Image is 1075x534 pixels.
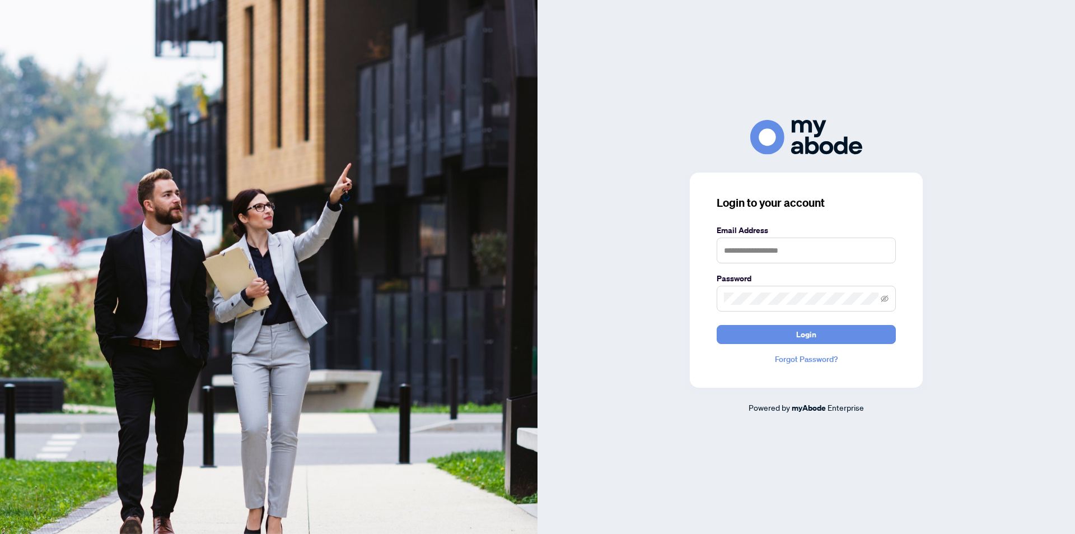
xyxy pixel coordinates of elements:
a: myAbode [792,402,826,414]
h3: Login to your account [717,195,896,211]
span: eye-invisible [881,295,889,303]
span: Powered by [749,402,790,412]
label: Password [717,272,896,285]
img: ma-logo [750,120,862,154]
label: Email Address [717,224,896,236]
button: Login [717,325,896,344]
span: Enterprise [828,402,864,412]
span: Login [796,326,816,343]
a: Forgot Password? [717,353,896,365]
